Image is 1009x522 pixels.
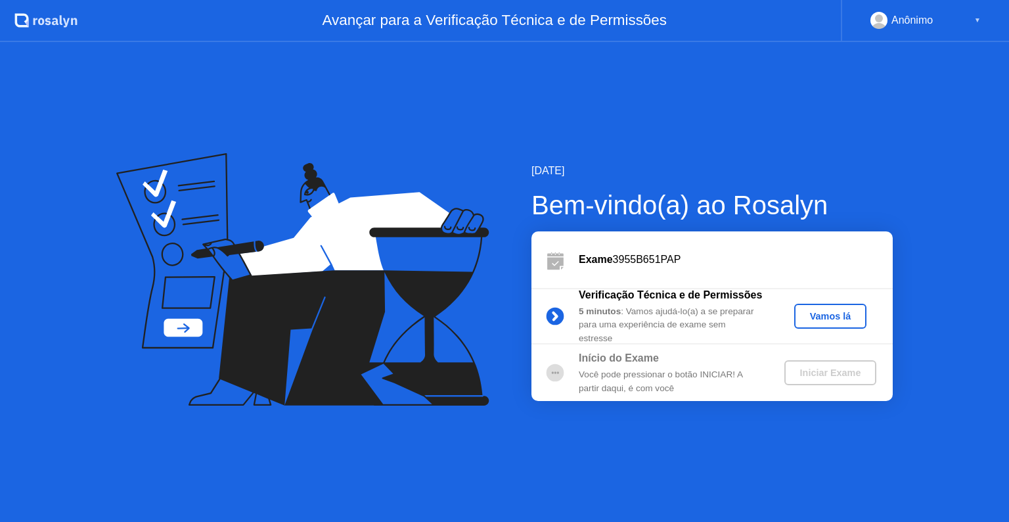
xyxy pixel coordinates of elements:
button: Vamos lá [794,304,866,329]
div: ▼ [974,12,981,29]
div: Iniciar Exame [790,368,872,378]
div: Vamos lá [799,311,861,321]
button: Iniciar Exame [784,360,877,385]
div: Anônimo [891,12,933,29]
b: Início do Exame [579,352,659,364]
div: : Vamos ajudá-lo(a) a se preparar para uma experiência de exame sem estresse [579,305,768,345]
div: 3955B651PAP [579,252,893,268]
div: [DATE] [531,163,893,179]
div: Bem-vindo(a) ao Rosalyn [531,185,893,225]
b: Verificação Técnica e de Permissões [579,289,762,300]
b: Exame [579,254,613,265]
b: 5 minutos [579,306,621,316]
div: Você pode pressionar o botão INICIAR! A partir daqui, é com você [579,368,768,395]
